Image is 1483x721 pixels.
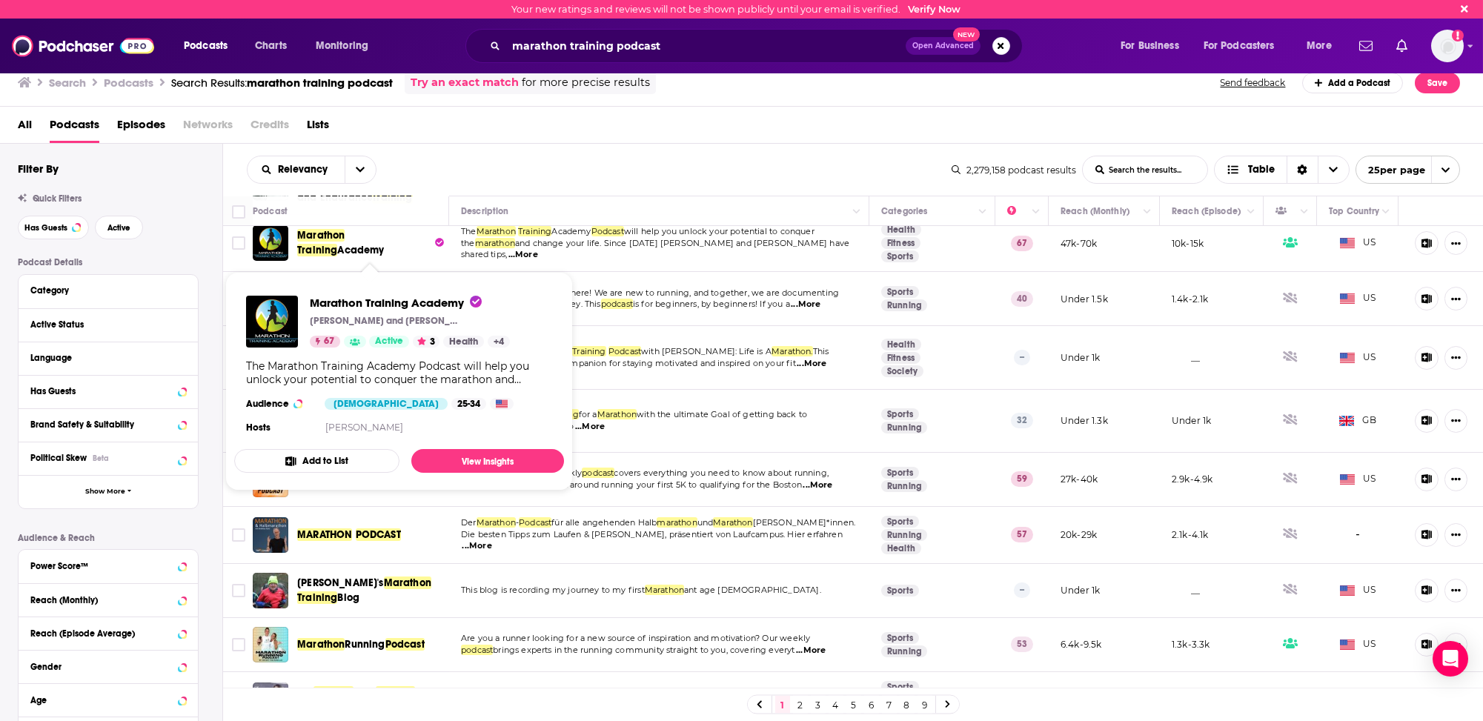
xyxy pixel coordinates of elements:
p: Under 1k [1061,584,1100,597]
div: Sort Direction [1287,156,1318,183]
p: Under 1k [1061,351,1100,364]
span: und [697,517,714,528]
span: with the ultimate Goal of getting back to [637,409,807,419]
img: Marathon Training Academy [253,225,288,261]
button: Column Actions [1242,203,1260,221]
a: MARATHONPODCAST [297,528,401,542]
a: Sports [881,516,919,528]
button: open menu [173,34,247,58]
button: Age [30,690,186,708]
button: Brand Safety & Suitability [30,415,186,433]
button: Show More Button [1444,346,1467,370]
button: open menu [345,156,376,183]
h3: Search [49,76,86,90]
button: open menu [1194,34,1296,58]
button: Show More Button [1444,409,1467,433]
div: 2,279,158 podcast results [952,165,1076,176]
span: Training [297,244,337,256]
span: journey. This [549,299,600,309]
a: Try an exact match [411,74,519,91]
span: for more precise results [522,74,650,91]
span: Has Guests [24,224,67,232]
button: Show More Button [1444,579,1467,602]
button: Send feedback [1216,76,1290,89]
span: - [516,517,519,528]
img: Marathon Training Academy [246,296,298,348]
a: Verify Now [908,4,961,15]
span: US [1340,637,1376,652]
span: US [1340,350,1376,365]
span: marathon [475,238,515,248]
div: Categories [881,202,927,220]
p: Under 1.5k [1061,293,1108,305]
a: Running [881,480,927,492]
button: Column Actions [1138,203,1156,221]
button: Show More Button [1444,287,1467,310]
span: Show More [85,488,125,496]
a: +4 [488,336,510,348]
span: For Business [1121,36,1179,56]
a: All [18,113,32,143]
span: ...More [575,421,605,433]
span: Toggle select row [232,236,245,250]
a: Sports [881,408,919,420]
a: Podcasts [50,113,99,143]
p: -- [1014,582,1030,597]
span: Toggle select row [232,638,245,651]
span: Academy [551,226,591,236]
span: from wrapping your head around running your first 5K to qualifying for the Boston [461,479,802,490]
a: 1 [775,696,790,714]
span: Mo and [PERSON_NAME] here! We are new to running, and together, we are documenting [461,288,839,298]
p: [PERSON_NAME] and [PERSON_NAME] [310,315,458,327]
span: GB [1339,413,1376,428]
p: 27k-40k [1061,473,1098,485]
span: Academy [337,244,384,256]
span: [PERSON_NAME]*innen. [753,517,855,528]
a: MarathonTrainingAcademy [297,228,444,258]
span: Training [297,591,337,604]
p: 6.4k-9.5k [1061,638,1102,651]
img: The TrainingBeta Podcast: A Climbing Training Podcast [253,682,288,718]
span: podcast [461,645,493,655]
button: Column Actions [848,203,866,221]
div: Active Status [30,319,176,330]
div: [DEMOGRAPHIC_DATA] [325,398,448,410]
p: -- [1014,350,1030,365]
span: the [461,238,475,248]
a: TheTrainingBetaPodcast: A Climbing [297,685,444,715]
p: 1.3k-3.3k [1172,638,1210,651]
span: For Podcasters [1204,36,1275,56]
button: Power Score™ [30,556,186,574]
div: The Marathon Training Academy Podcast will help you unlock your potential to conquer the marathon... [246,359,552,386]
a: 3 [811,696,826,714]
span: Blog [337,591,359,604]
button: Show More [19,475,198,508]
div: Open Intercom Messenger [1433,641,1468,677]
span: for a [579,409,597,419]
a: Society [881,365,923,377]
p: 1.4k-2.1k [1172,293,1209,305]
button: Column Actions [1027,203,1045,221]
span: More [1307,36,1332,56]
span: Training [572,346,606,356]
span: is your ultimate companion for staying motivated and inspired on your fit [493,358,796,368]
span: Lists [307,113,329,143]
span: PODCAST [356,528,401,541]
a: Active [369,336,409,348]
span: - [1356,526,1360,543]
button: open menu [1296,34,1350,58]
a: MarathonRunningPodcast [297,637,425,652]
span: US [1340,291,1376,306]
div: Has Guests [30,386,173,396]
span: The [297,686,313,699]
a: Health [881,542,921,554]
a: Running [881,422,927,433]
img: User Profile [1431,30,1464,62]
span: covers everything you need to know about running, [614,468,829,478]
a: Fitness [881,237,920,249]
span: ant age [DEMOGRAPHIC_DATA]. [684,585,821,595]
a: 5 [846,696,861,714]
span: Monitoring [316,36,368,56]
